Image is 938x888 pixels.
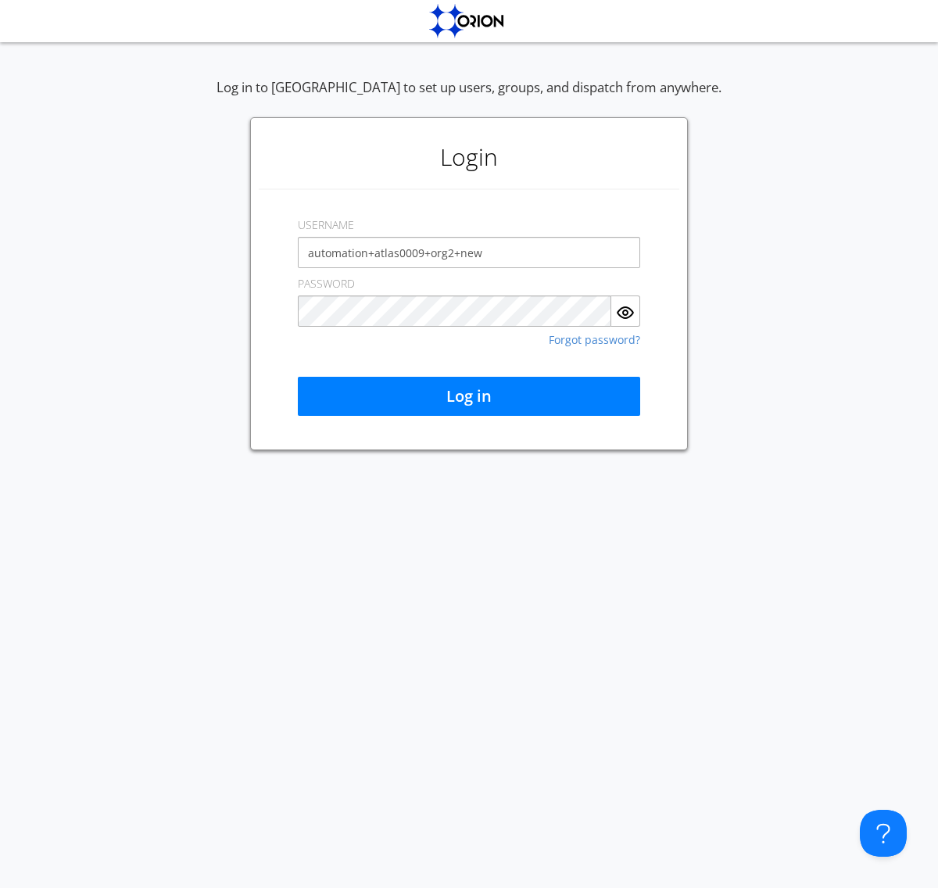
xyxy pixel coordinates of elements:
[217,78,721,117] div: Log in to [GEOGRAPHIC_DATA] to set up users, groups, and dispatch from anywhere.
[549,335,640,346] a: Forgot password?
[298,377,640,416] button: Log in
[616,303,635,322] img: eye.svg
[298,276,355,292] label: PASSWORD
[259,126,679,188] h1: Login
[298,217,354,233] label: USERNAME
[611,295,640,327] button: Show Password
[298,295,611,327] input: Password
[860,810,907,857] iframe: Toggle Customer Support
